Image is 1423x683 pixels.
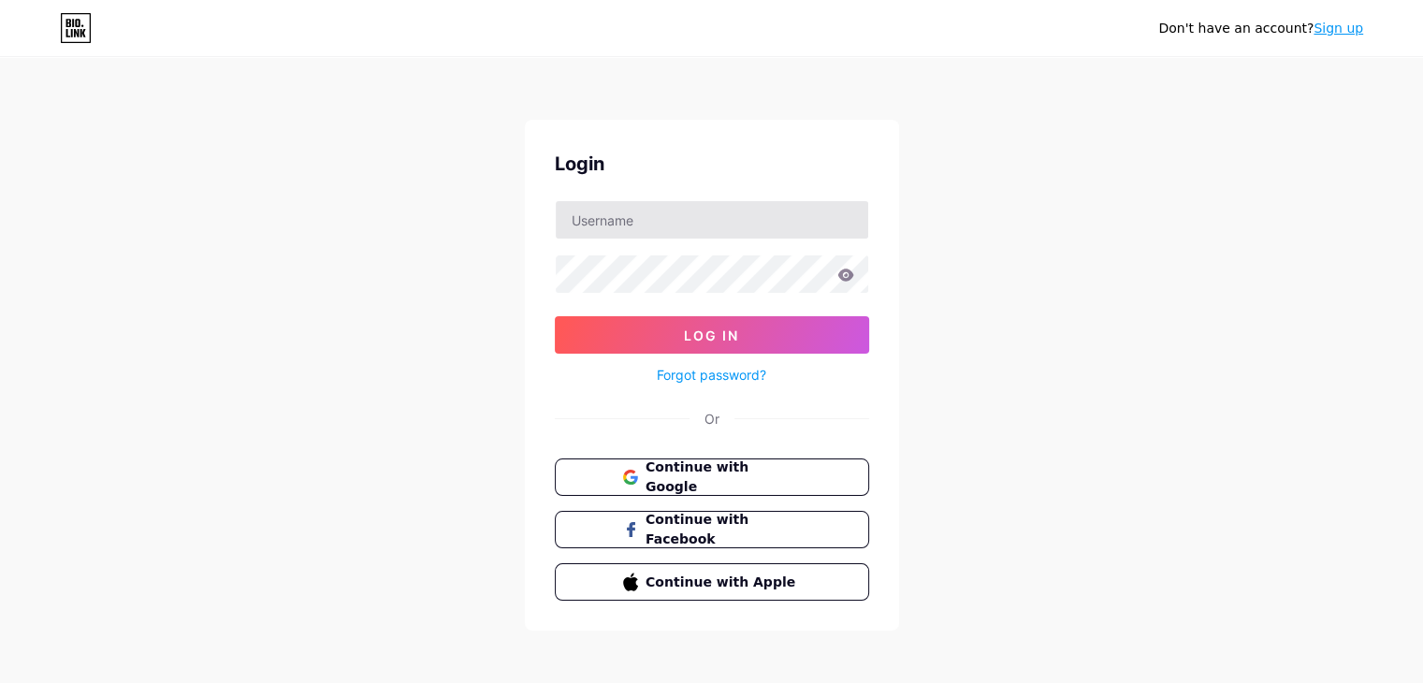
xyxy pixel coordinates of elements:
[646,510,800,549] span: Continue with Facebook
[1158,19,1363,38] div: Don't have an account?
[555,150,869,178] div: Login
[556,201,868,239] input: Username
[1314,21,1363,36] a: Sign up
[555,563,869,601] button: Continue with Apple
[646,458,800,497] span: Continue with Google
[646,573,800,592] span: Continue with Apple
[704,409,719,429] div: Or
[684,327,739,343] span: Log In
[657,365,766,385] a: Forgot password?
[555,511,869,548] button: Continue with Facebook
[555,458,869,496] button: Continue with Google
[555,316,869,354] button: Log In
